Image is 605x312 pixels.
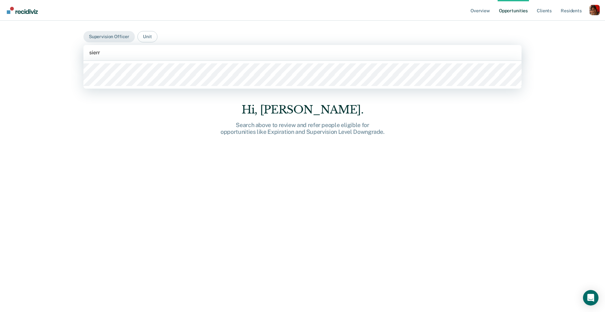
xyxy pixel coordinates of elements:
[137,31,157,42] button: Unit
[583,290,599,306] div: Open Intercom Messenger
[7,7,38,14] img: Recidiviz
[83,31,135,42] button: Supervision Officer
[199,103,406,116] div: Hi, [PERSON_NAME].
[199,122,406,135] div: Search above to review and refer people eligible for opportunities like Expiration and Supervisio...
[589,5,600,15] button: Profile dropdown button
